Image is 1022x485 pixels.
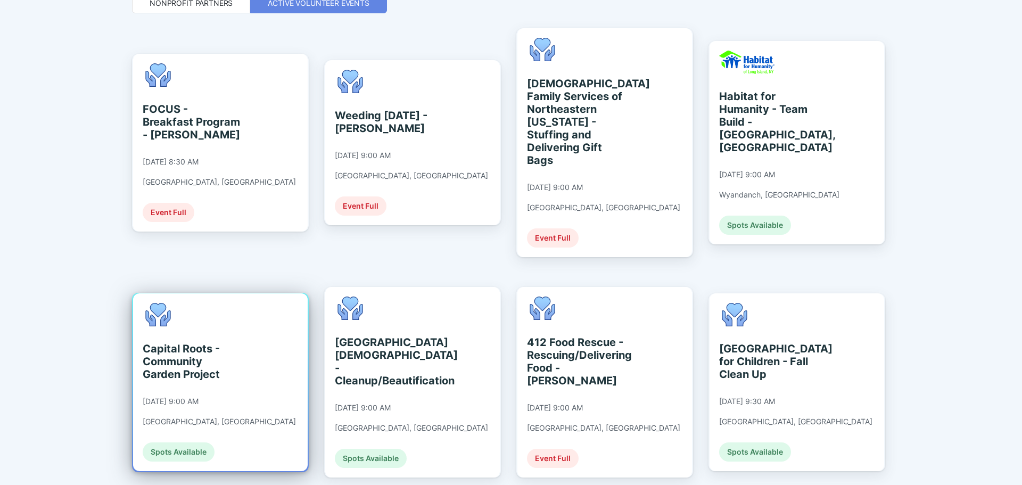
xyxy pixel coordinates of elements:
div: [GEOGRAPHIC_DATA], [GEOGRAPHIC_DATA] [527,423,680,433]
div: Event Full [527,449,579,468]
div: Spots Available [143,442,215,462]
div: Event Full [335,196,386,216]
div: Weeding [DATE] - [PERSON_NAME] [335,109,432,135]
div: 412 Food Rescue - Rescuing/Delivering Food - [PERSON_NAME] [527,336,624,387]
div: [DATE] 9:00 AM [527,183,583,192]
div: [DATE] 8:30 AM [143,157,199,167]
div: Spots Available [719,442,791,462]
div: Capital Roots - Community Garden Project [143,342,240,381]
div: [DATE] 9:00 AM [527,403,583,413]
div: [GEOGRAPHIC_DATA][DEMOGRAPHIC_DATA] - Cleanup/Beautification [335,336,432,387]
div: [DATE] 9:00 AM [335,151,391,160]
div: [DATE] 9:00 AM [335,403,391,413]
div: [DEMOGRAPHIC_DATA] Family Services of Northeastern [US_STATE] - Stuffing and Delivering Gift Bags [527,77,624,167]
div: [GEOGRAPHIC_DATA], [GEOGRAPHIC_DATA] [527,203,680,212]
div: Habitat for Humanity - Team Build - [GEOGRAPHIC_DATA], [GEOGRAPHIC_DATA] [719,90,817,154]
div: Wyandanch, [GEOGRAPHIC_DATA] [719,190,839,200]
div: Event Full [527,228,579,248]
div: [GEOGRAPHIC_DATA], [GEOGRAPHIC_DATA] [335,171,488,180]
div: [GEOGRAPHIC_DATA], [GEOGRAPHIC_DATA] [719,417,872,426]
div: [DATE] 9:30 AM [719,397,775,406]
div: [DATE] 9:00 AM [143,397,199,406]
div: [GEOGRAPHIC_DATA], [GEOGRAPHIC_DATA] [143,417,296,426]
div: [GEOGRAPHIC_DATA], [GEOGRAPHIC_DATA] [335,423,488,433]
div: Spots Available [335,449,407,468]
div: FOCUS - Breakfast Program - [PERSON_NAME] [143,103,240,141]
div: [GEOGRAPHIC_DATA], [GEOGRAPHIC_DATA] [143,177,296,187]
div: Event Full [143,203,194,222]
div: Spots Available [719,216,791,235]
div: [GEOGRAPHIC_DATA] for Children - Fall Clean Up [719,342,817,381]
div: [DATE] 9:00 AM [719,170,775,179]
